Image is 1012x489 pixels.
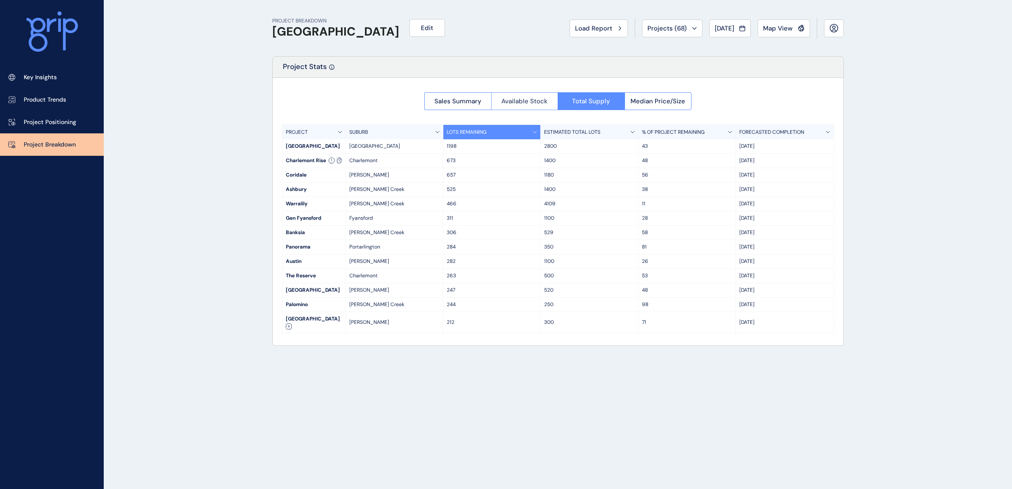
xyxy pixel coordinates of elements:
[349,157,440,164] p: Charlemont
[739,319,830,326] p: [DATE]
[544,301,634,308] p: 250
[349,319,440,326] p: [PERSON_NAME]
[575,24,612,33] span: Load Report
[349,287,440,294] p: [PERSON_NAME]
[447,143,537,150] p: 1198
[739,157,830,164] p: [DATE]
[24,118,76,127] p: Project Positioning
[544,215,634,222] p: 1100
[409,19,445,37] button: Edit
[642,200,732,207] p: 11
[282,283,346,297] div: [GEOGRAPHIC_DATA]
[447,200,537,207] p: 466
[447,272,537,279] p: 263
[272,25,399,39] h1: [GEOGRAPHIC_DATA]
[642,171,732,179] p: 56
[349,301,440,308] p: [PERSON_NAME] Creek
[544,129,600,136] p: ESTIMATED TOTAL LOTS
[739,229,830,236] p: [DATE]
[282,269,346,283] div: The Reserve
[24,96,66,104] p: Product Trends
[544,243,634,251] p: 350
[447,319,537,326] p: 212
[349,171,440,179] p: [PERSON_NAME]
[447,229,537,236] p: 306
[739,243,830,251] p: [DATE]
[282,226,346,240] div: Banksia
[739,272,830,279] p: [DATE]
[447,258,537,265] p: 282
[715,24,734,33] span: [DATE]
[349,215,440,222] p: Fyansford
[282,182,346,196] div: Ashbury
[544,229,634,236] p: 529
[434,97,481,105] span: Sales Summary
[447,287,537,294] p: 247
[282,298,346,312] div: Palomino
[642,229,732,236] p: 58
[544,200,634,207] p: 4109
[447,186,537,193] p: 525
[282,211,346,225] div: Gen Fyansford
[282,240,346,254] div: Panorama
[501,97,547,105] span: Available Stock
[349,200,440,207] p: [PERSON_NAME] Creek
[272,17,399,25] p: PROJECT BREAKDOWN
[544,287,634,294] p: 520
[739,200,830,207] p: [DATE]
[282,254,346,268] div: Austin
[544,186,634,193] p: 1400
[572,97,610,105] span: Total Supply
[739,215,830,222] p: [DATE]
[558,92,625,110] button: Total Supply
[282,333,346,347] div: [PERSON_NAME]
[642,258,732,265] p: 26
[544,272,634,279] p: 500
[349,143,440,150] p: [GEOGRAPHIC_DATA]
[349,272,440,279] p: Charlemont
[642,19,702,37] button: Projects (68)
[286,129,308,136] p: PROJECT
[447,171,537,179] p: 657
[447,215,537,222] p: 311
[283,62,327,77] p: Project Stats
[642,157,732,164] p: 48
[282,154,346,168] div: Charlemont Rise
[642,129,705,136] p: % OF PROJECT REMAINING
[424,92,491,110] button: Sales Summary
[625,92,692,110] button: Median Price/Size
[544,157,634,164] p: 1400
[739,143,830,150] p: [DATE]
[739,301,830,308] p: [DATE]
[739,287,830,294] p: [DATE]
[647,24,687,33] span: Projects ( 68 )
[763,24,793,33] span: Map View
[421,24,433,32] span: Edit
[349,129,368,136] p: SUBURB
[642,143,732,150] p: 43
[544,171,634,179] p: 1180
[447,301,537,308] p: 244
[709,19,751,37] button: [DATE]
[282,197,346,211] div: Warralily
[544,319,634,326] p: 300
[739,258,830,265] p: [DATE]
[282,139,346,153] div: [GEOGRAPHIC_DATA]
[739,129,804,136] p: FORECASTED COMPLETION
[349,229,440,236] p: [PERSON_NAME] Creek
[642,319,732,326] p: 71
[282,312,346,333] div: [GEOGRAPHIC_DATA]
[24,73,57,82] p: Key Insights
[447,243,537,251] p: 284
[739,186,830,193] p: [DATE]
[544,143,634,150] p: 2800
[447,129,487,136] p: LOTS REMAINING
[642,186,732,193] p: 38
[630,97,685,105] span: Median Price/Size
[642,215,732,222] p: 28
[24,141,76,149] p: Project Breakdown
[739,171,830,179] p: [DATE]
[642,287,732,294] p: 48
[282,168,346,182] div: Coridale
[491,92,558,110] button: Available Stock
